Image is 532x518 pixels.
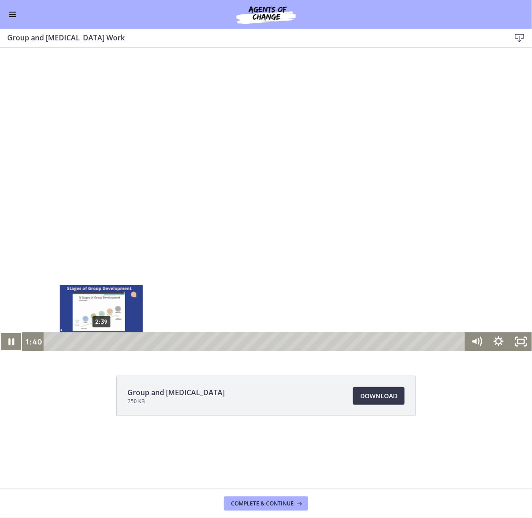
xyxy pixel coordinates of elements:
[353,387,405,405] a: Download
[52,285,460,304] div: Playbar
[127,387,225,398] span: Group and [MEDICAL_DATA]
[488,285,510,304] button: Show settings menu
[360,391,397,401] span: Download
[510,285,532,304] button: Fullscreen
[7,9,18,20] button: Enable menu
[466,285,488,304] button: Mute
[127,398,225,405] span: 250 KB
[7,32,496,43] h3: Group and [MEDICAL_DATA] Work
[231,500,294,507] span: Complete & continue
[224,496,308,511] button: Complete & continue
[212,4,320,25] img: Agents of Change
